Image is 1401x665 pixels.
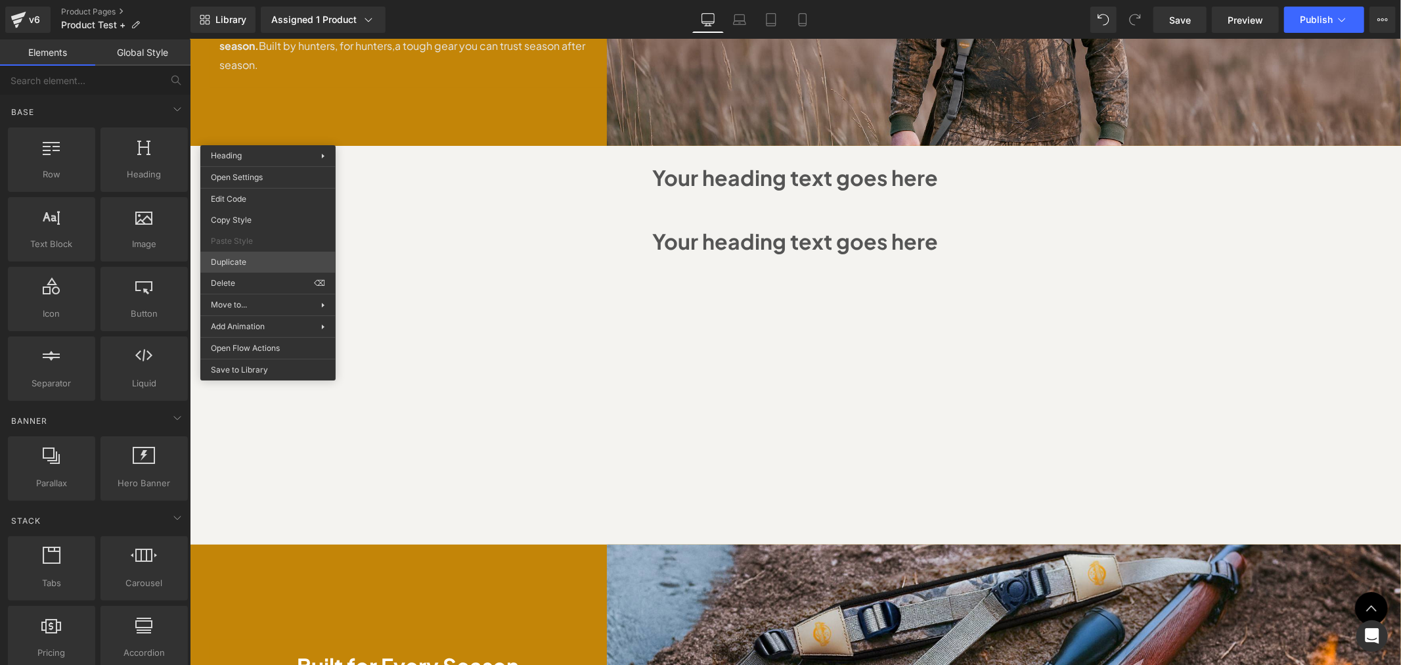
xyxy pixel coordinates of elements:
[1169,13,1191,27] span: Save
[12,646,91,660] span: Pricing
[211,172,325,183] span: Open Settings
[1300,14,1333,25] span: Publish
[1122,7,1148,33] button: Redo
[61,20,125,30] span: Product Test +
[211,364,325,376] span: Save to Library
[271,13,375,26] div: Assigned 1 Product
[1228,13,1263,27] span: Preview
[104,576,184,590] span: Carousel
[104,646,184,660] span: Accordion
[314,277,325,289] span: ⌫
[12,377,91,390] span: Separator
[104,168,184,181] span: Heading
[12,476,91,490] span: Parallax
[104,377,184,390] span: Liquid
[1369,7,1396,33] button: More
[211,277,314,289] span: Delete
[1090,7,1117,33] button: Undo
[104,476,184,490] span: Hero Banner
[190,7,256,33] a: New Library
[484,287,727,440] iframe: ROLLIN' SAFARI - 'Sleeping Beauty' - Official Trailer ITFS 2013
[1212,7,1279,33] a: Preview
[61,7,190,17] a: Product Pages
[13,120,1198,158] h1: Your heading text goes here
[221,287,464,440] iframe: ROLLIN' SAFARI - 'Sleeping Beauty' - Official Trailer ITFS 2013
[104,237,184,251] span: Image
[747,287,990,440] iframe: ROLLIN' SAFARI - 'Sleeping Beauty' - Official Trailer ITFS 2013
[211,193,325,205] span: Edit Code
[95,39,190,66] a: Global Style
[692,7,724,33] a: Desktop
[1284,7,1364,33] button: Publish
[12,237,91,251] span: Text Block
[787,7,818,33] a: Mobile
[10,106,35,118] span: Base
[13,183,1198,221] h1: Your heading text goes here
[211,214,325,226] span: Copy Style
[5,7,51,33] a: v6
[755,7,787,33] a: Tablet
[724,7,755,33] a: Laptop
[10,415,49,427] span: Banner
[30,614,407,639] h1: Built for Every Season
[211,299,321,311] span: Move to...
[1356,620,1388,652] div: Open Intercom Messenger
[10,515,42,527] span: Stack
[211,342,325,354] span: Open Flow Actions
[211,235,325,247] span: Paste Style
[215,14,246,26] span: Library
[211,321,321,332] span: Add Animation
[26,11,43,28] div: v6
[12,307,91,321] span: Icon
[12,168,91,181] span: Row
[211,150,242,160] span: Heading
[104,307,184,321] span: Button
[12,576,91,590] span: Tabs
[211,256,325,268] span: Duplicate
